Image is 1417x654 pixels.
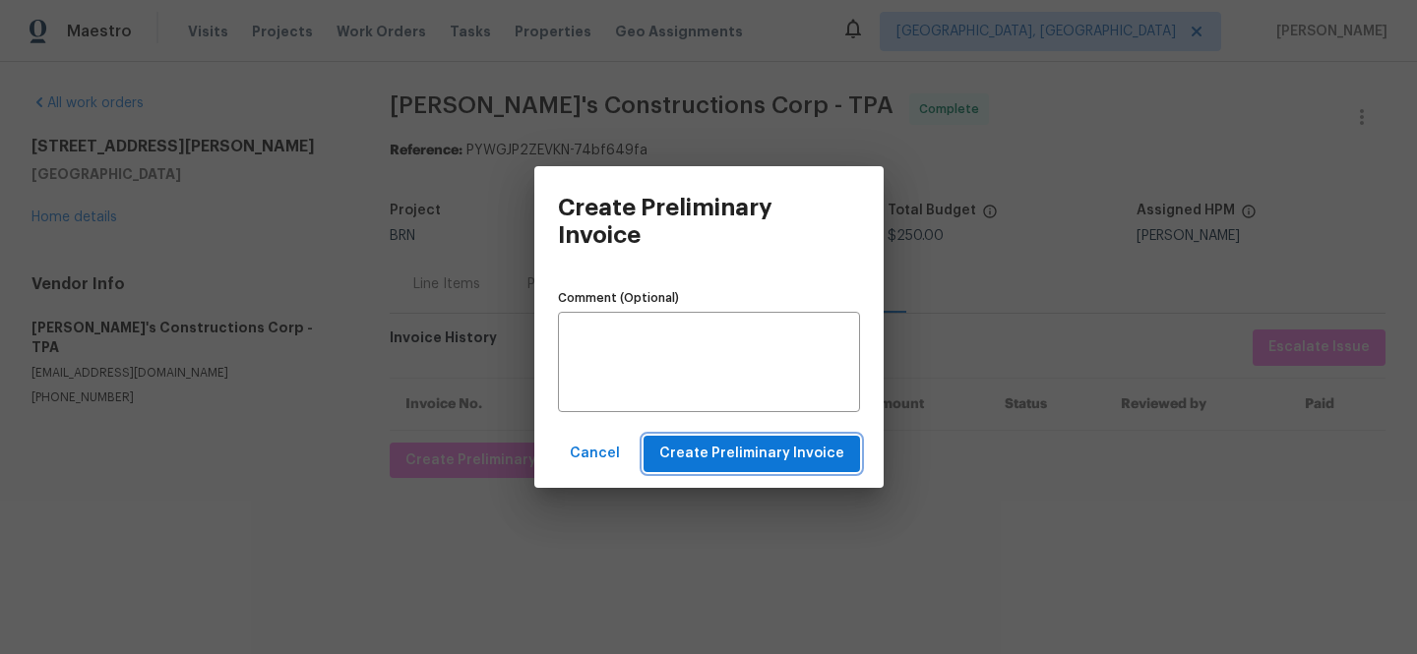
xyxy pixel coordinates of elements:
span: Create Preliminary Invoice [659,442,844,466]
span: Cancel [570,442,620,466]
h3: Create Preliminary Invoice [558,194,808,249]
label: Comment (Optional) [558,292,860,304]
button: Create Preliminary Invoice [644,436,860,472]
button: Cancel [562,436,628,472]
